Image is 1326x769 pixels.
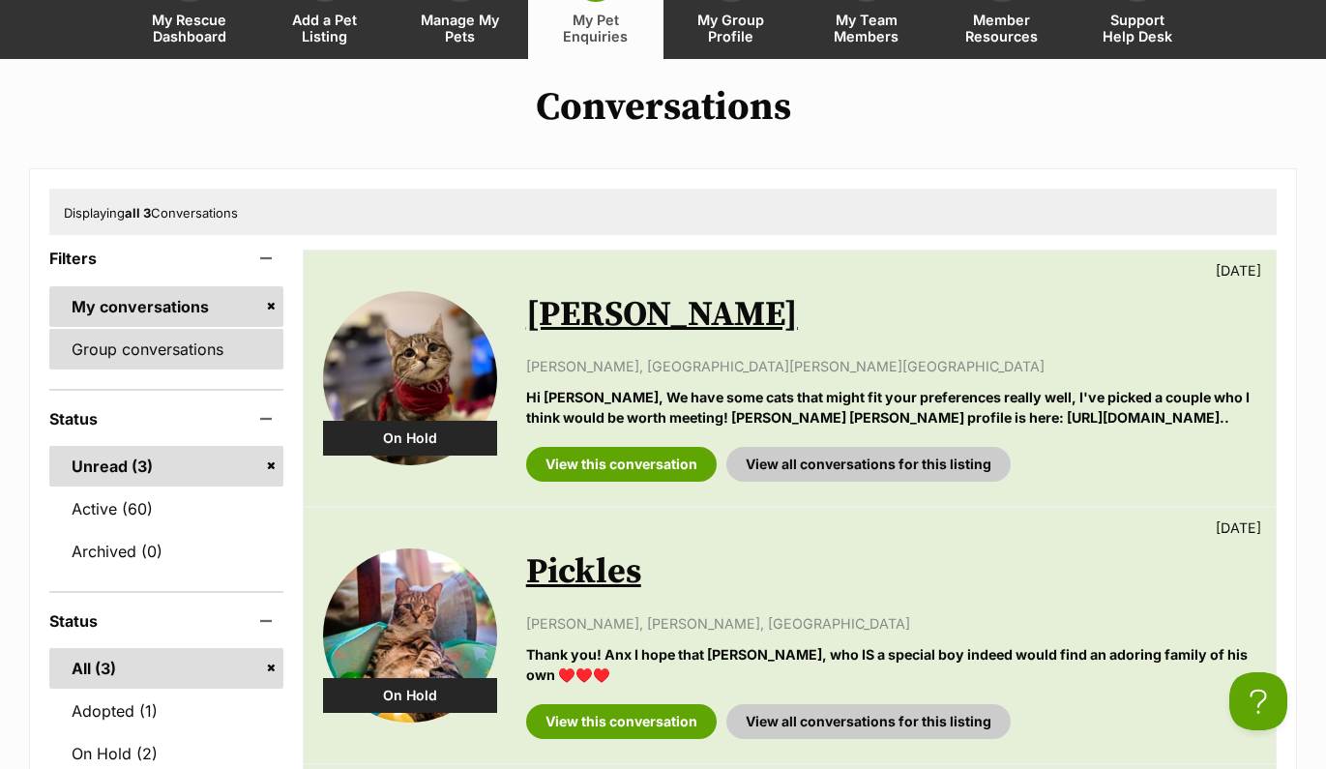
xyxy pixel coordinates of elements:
strong: all 3 [125,205,151,221]
span: My Group Profile [688,12,775,44]
a: View this conversation [526,447,717,482]
img: Pickles [323,548,497,723]
a: Archived (0) [49,531,283,572]
p: [DATE] [1216,518,1261,538]
a: Group conversations [49,329,283,370]
a: Active (60) [49,488,283,529]
img: Bebe Mewell [323,291,497,465]
header: Filters [49,250,283,267]
a: [PERSON_NAME] [526,293,798,337]
header: Status [49,410,283,428]
a: View all conversations for this listing [726,447,1011,482]
a: Adopted (1) [49,691,283,731]
span: My Rescue Dashboard [146,12,233,44]
p: [DATE] [1216,260,1261,281]
p: [PERSON_NAME], [PERSON_NAME], [GEOGRAPHIC_DATA] [526,613,1256,634]
div: On Hold [323,678,497,713]
span: Member Resources [958,12,1046,44]
span: Displaying Conversations [64,205,238,221]
a: View this conversation [526,704,717,739]
span: Add a Pet Listing [281,12,368,44]
a: All (3) [49,648,283,689]
p: [PERSON_NAME], [GEOGRAPHIC_DATA][PERSON_NAME][GEOGRAPHIC_DATA] [526,356,1256,376]
p: Thank you! Anx I hope that [PERSON_NAME], who IS a special boy indeed would find an adoring famil... [526,644,1256,686]
span: My Pet Enquiries [552,12,639,44]
span: Support Help Desk [1094,12,1181,44]
header: Status [49,612,283,630]
div: On Hold [323,421,497,456]
a: Unread (3) [49,446,283,487]
iframe: Help Scout Beacon - Open [1229,672,1287,730]
p: Hi [PERSON_NAME], We have some cats that might fit your preferences really well, I've picked a co... [526,387,1256,429]
a: My conversations [49,286,283,327]
span: Manage My Pets [417,12,504,44]
a: View all conversations for this listing [726,704,1011,739]
span: My Team Members [823,12,910,44]
a: Pickles [526,550,641,594]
